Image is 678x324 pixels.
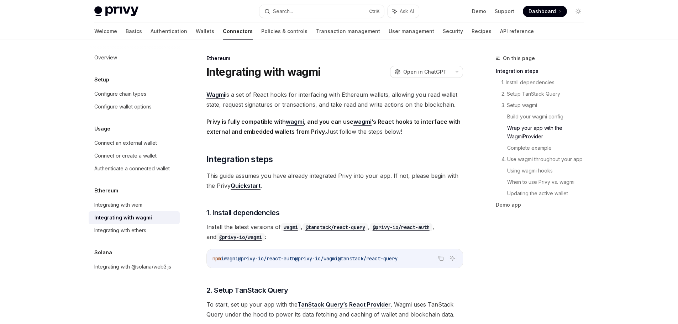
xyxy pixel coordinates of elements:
a: API reference [500,23,534,40]
a: 1. Install dependencies [501,77,590,88]
div: Integrating with @solana/web3.js [94,262,171,271]
a: Configure wallet options [89,100,180,113]
span: This guide assumes you have already integrated Privy into your app. If not, please begin with the... [206,171,463,191]
a: When to use Privy vs. wagmi [507,176,590,188]
div: Integrating with wagmi [94,213,152,222]
a: Wallets [196,23,214,40]
a: Dashboard [523,6,567,17]
a: Integrating with wagmi [89,211,180,224]
h5: Setup [94,75,109,84]
a: Connectors [223,23,253,40]
span: Install the latest versions of , , , and : [206,222,463,242]
a: Updating the active wallet [507,188,590,199]
a: Policies & controls [261,23,308,40]
a: Integrating with viem [89,198,180,211]
h5: Ethereum [94,186,118,195]
span: To start, set up your app with the . Wagmi uses TanStack Query under the hood to power its data f... [206,299,463,319]
a: Build your wagmi config [507,111,590,122]
div: Connect an external wallet [94,139,157,147]
a: Quickstart [231,182,261,190]
a: Integration steps [496,65,590,77]
a: Authentication [151,23,187,40]
span: Integration steps [206,154,273,165]
button: Ask AI [448,254,457,263]
button: Open in ChatGPT [390,66,451,78]
span: 1. Install dependencies [206,208,280,218]
strong: Privy is fully compatible with , and you can use ’s React hooks to interface with external and em... [206,118,461,135]
div: Integrating with ethers [94,226,146,235]
div: Configure wallet options [94,102,152,111]
a: Integrating with ethers [89,224,180,237]
span: i [221,255,224,262]
a: wagmi [286,118,304,126]
span: wagmi [224,255,238,262]
a: 2. Setup TanStack Query [501,88,590,100]
span: Ctrl K [369,9,380,14]
button: Search...CtrlK [259,5,384,18]
div: Search... [273,7,293,16]
span: 2. Setup TanStack Query [206,285,288,295]
div: Ethereum [206,55,463,62]
a: @tanstack/react-query [303,223,368,230]
div: Authenticate a connected wallet [94,164,170,173]
a: Authenticate a connected wallet [89,162,180,175]
a: Support [495,8,514,15]
span: @privy-io/react-auth [238,255,295,262]
a: Connect or create a wallet [89,149,180,162]
a: Demo [472,8,486,15]
a: Security [443,23,463,40]
span: is a set of React hooks for interfacing with Ethereum wallets, allowing you read wallet state, re... [206,90,463,110]
a: @privy-io/wagmi [216,233,265,240]
div: Configure chain types [94,90,146,98]
div: Overview [94,53,117,62]
a: User management [389,23,434,40]
a: Overview [89,51,180,64]
span: Just follow the steps below! [206,117,463,137]
h1: Integrating with wagmi [206,65,321,78]
div: Integrating with viem [94,201,142,209]
span: Ask AI [400,8,414,15]
a: wagmi [281,223,301,230]
a: Wagmi [206,91,225,99]
span: Open in ChatGPT [403,68,447,75]
span: @privy-io/wagmi [295,255,338,262]
a: TanStack Query’s React Provider [298,301,391,308]
a: Demo app [496,199,590,211]
a: Connect an external wallet [89,137,180,149]
a: Recipes [472,23,492,40]
span: npm [212,255,221,262]
button: Ask AI [388,5,419,18]
a: Welcome [94,23,117,40]
a: @privy-io/react-auth [370,223,432,230]
a: Transaction management [316,23,380,40]
a: Using wagmi hooks [507,165,590,176]
a: wagmi [353,118,372,126]
a: Integrating with @solana/web3.js [89,260,180,273]
a: Complete example [507,142,590,154]
h5: Solana [94,248,112,257]
img: light logo [94,6,138,16]
button: Copy the contents from the code block [436,254,446,263]
a: 4. Use wagmi throughout your app [501,154,590,165]
span: @tanstack/react-query [338,255,398,262]
span: On this page [503,54,535,63]
a: Basics [126,23,142,40]
a: Configure chain types [89,87,180,100]
span: Dashboard [529,8,556,15]
a: Wrap your app with the WagmiProvider [507,122,590,142]
div: Connect or create a wallet [94,152,157,160]
button: Toggle dark mode [573,6,584,17]
a: 3. Setup wagmi [501,100,590,111]
h5: Usage [94,124,110,133]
